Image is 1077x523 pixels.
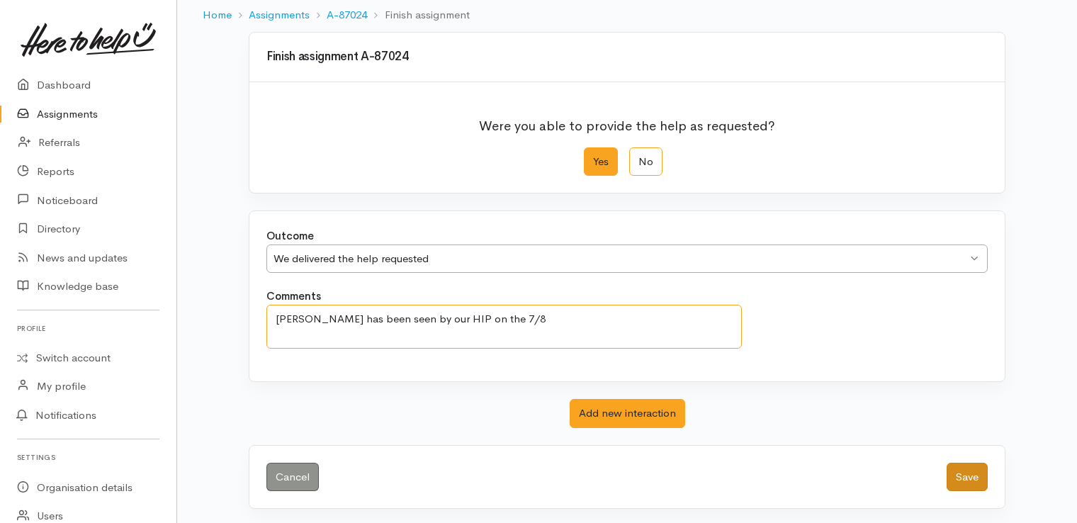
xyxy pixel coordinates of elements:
button: Add new interaction [570,399,685,428]
label: Outcome [266,228,314,244]
a: A-87024 [327,7,367,23]
a: Cancel [266,463,319,492]
a: Home [203,7,232,23]
a: Assignments [249,7,310,23]
button: Save [947,463,988,492]
h6: Profile [17,319,159,338]
h3: Finish assignment A-87024 [266,50,988,64]
p: Were you able to provide the help as requested? [479,108,775,136]
h6: Settings [17,448,159,467]
div: We delivered the help requested [274,251,967,267]
label: No [629,147,662,176]
label: Yes [584,147,618,176]
li: Finish assignment [367,7,469,23]
label: Comments [266,288,321,305]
